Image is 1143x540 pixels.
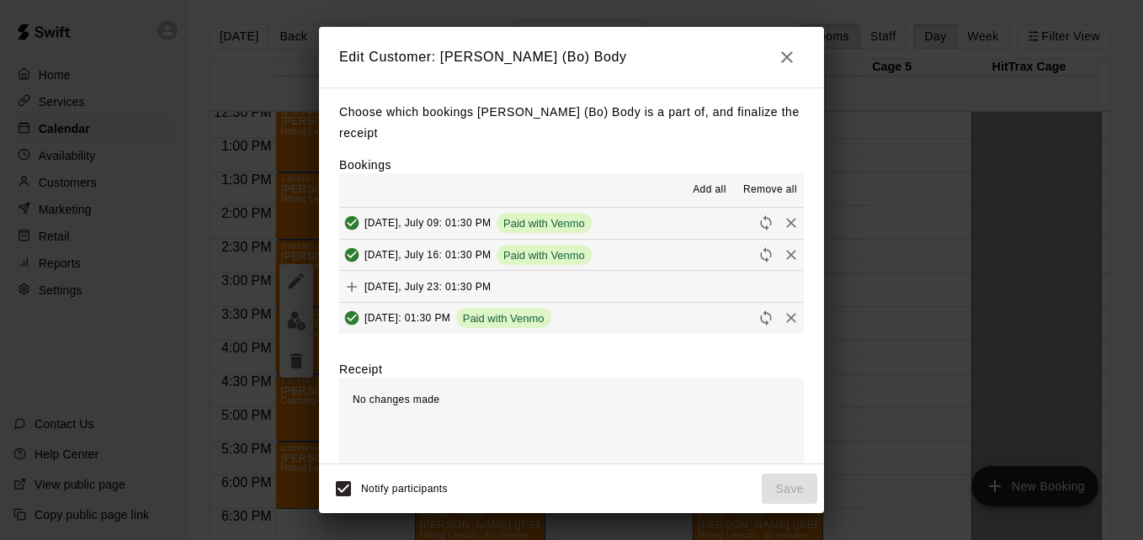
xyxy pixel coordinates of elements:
span: Paid with Venmo [456,312,551,325]
span: Add all [693,182,726,199]
span: Remove all [743,182,797,199]
span: Remove [779,248,804,261]
label: Bookings [339,158,391,172]
span: Notify participants [361,483,448,495]
span: [DATE], July 09: 01:30 PM [364,217,492,229]
button: Added & Paid[DATE], July 09: 01:30 PMPaid with VenmoRescheduleRemove [339,208,804,239]
span: Reschedule [753,248,779,261]
button: Add all [683,177,736,204]
button: Added & Paid [339,305,364,331]
button: Added & Paid[DATE]: 01:30 PMPaid with VenmoRescheduleRemove [339,303,804,334]
label: Receipt [339,361,382,378]
span: Reschedule [753,311,779,324]
button: Added & Paid [339,242,364,267]
span: [DATE], July 16: 01:30 PM [364,249,492,261]
span: Reschedule [753,216,779,229]
span: Remove [779,216,804,229]
span: No changes made [353,394,439,405]
span: [DATE], July 23: 01:30 PM [364,280,492,292]
h2: Edit Customer: [PERSON_NAME] (Bo) Body [319,27,824,87]
span: [DATE]: 01:30 PM [364,312,450,324]
span: Remove [779,311,804,324]
button: Added & Paid[DATE], July 16: 01:30 PMPaid with VenmoRescheduleRemove [339,240,804,271]
button: Remove all [736,177,804,204]
button: Added & Paid [339,210,364,236]
span: Paid with Venmo [497,217,592,230]
span: Paid with Venmo [497,249,592,262]
button: Add[DATE], July 23: 01:30 PM [339,271,804,302]
p: Choose which bookings [PERSON_NAME] (Bo) Body is a part of, and finalize the receipt [339,102,804,143]
span: Add [339,279,364,292]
